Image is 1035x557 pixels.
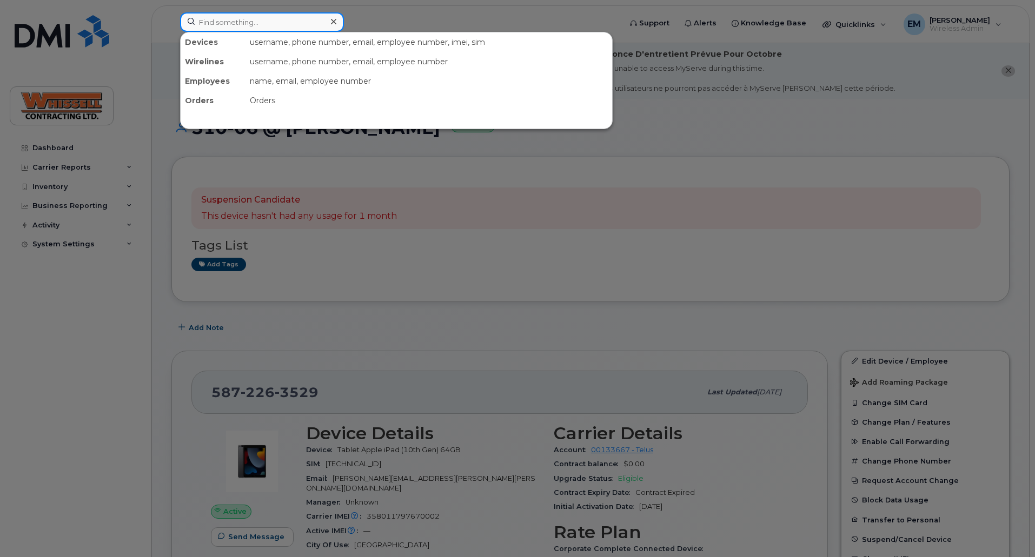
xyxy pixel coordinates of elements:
[246,32,612,52] div: username, phone number, email, employee number, imei, sim
[181,52,246,71] div: Wirelines
[246,52,612,71] div: username, phone number, email, employee number
[181,71,246,91] div: Employees
[181,91,246,110] div: Orders
[246,71,612,91] div: name, email, employee number
[246,91,612,110] div: Orders
[181,32,246,52] div: Devices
